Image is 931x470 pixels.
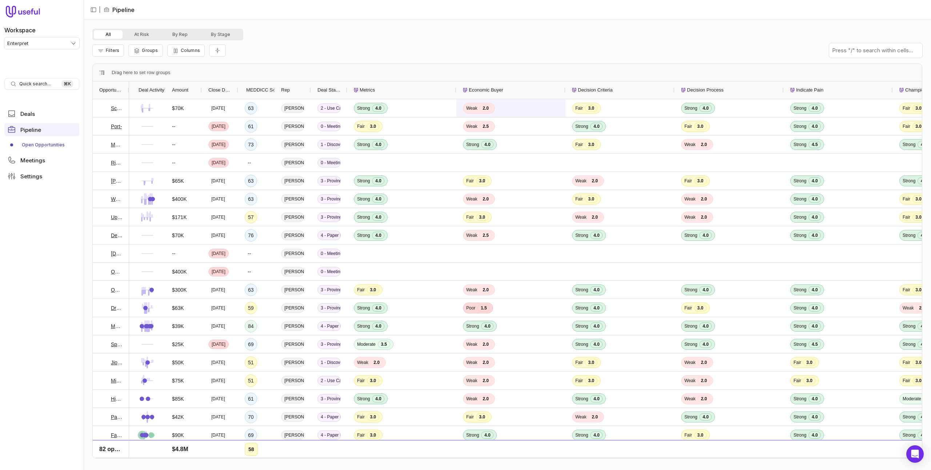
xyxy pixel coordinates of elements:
[172,104,184,113] span: $70K
[281,194,304,204] span: [PERSON_NAME]
[245,102,257,114] div: 63
[684,305,692,311] span: Fair
[479,377,492,384] span: 2.0
[317,321,341,331] span: 4 - Paper Process
[808,341,821,348] span: 4.5
[172,122,175,131] span: --
[912,286,925,293] span: 3.0
[575,341,588,347] span: Strong
[903,378,910,384] span: Fair
[794,287,806,293] span: Strong
[211,232,225,238] time: [DATE]
[694,123,707,130] span: 3.0
[481,141,494,148] span: 4.0
[245,157,254,169] div: --
[111,304,123,312] a: DroneDeploy - New Business
[794,232,806,238] span: Strong
[479,123,492,130] span: 2.5
[698,377,710,384] span: 2.0
[918,177,930,185] span: 4.0
[699,232,712,239] span: 4.0
[167,44,205,57] button: Columns
[479,395,492,402] span: 2.0
[208,86,232,94] span: Close Date
[903,287,910,293] span: Fair
[808,232,821,239] span: 4.0
[212,341,225,347] time: [DATE]
[111,177,123,185] a: [PERSON_NAME] – New Business
[466,214,474,220] span: Fair
[111,322,123,331] a: Maximus
[575,105,583,111] span: Fair
[575,305,588,311] span: Strong
[699,341,712,348] span: 4.0
[575,142,583,147] span: Fair
[479,195,492,203] span: 2.0
[684,142,695,147] span: Weak
[588,214,601,221] span: 2.0
[378,341,390,348] span: 3.5
[94,30,123,39] button: All
[698,141,710,148] span: 2.0
[245,393,257,405] div: 61
[212,123,225,129] time: [DATE]
[469,86,503,94] span: Economic Buyer
[681,81,777,99] div: Decision Process
[794,178,806,184] span: Strong
[4,26,36,35] label: Workspace
[172,195,187,203] span: $400K
[590,304,603,312] span: 4.0
[111,394,123,403] a: Hims & Hers – New Business
[111,449,123,458] a: OpenAI - New Business
[111,413,123,421] a: Parachute
[372,141,384,148] span: 4.0
[92,44,124,57] button: Filter Pipeline
[575,232,588,238] span: Strong
[357,214,370,220] span: Strong
[694,304,707,312] span: 3.0
[590,341,603,348] span: 4.0
[4,107,79,120] a: Deals
[172,158,175,167] span: --
[903,105,910,111] span: Fair
[575,178,586,184] span: Weak
[317,212,341,222] span: 3 - Proving Value
[111,195,123,203] a: Walmart
[211,214,225,220] time: [DATE]
[794,105,806,111] span: Strong
[357,378,365,384] span: Fair
[317,176,341,186] span: 3 - Proving Value
[684,178,692,184] span: Fair
[20,111,35,117] span: Deals
[212,160,225,166] time: [DATE]
[199,30,242,39] button: By Stage
[99,5,101,14] span: |
[808,304,821,312] span: 4.0
[575,360,583,365] span: Fair
[794,196,806,202] span: Strong
[4,154,79,167] a: Meetings
[481,323,494,330] span: 4.0
[111,140,123,149] a: Mosh-
[808,141,821,148] span: 4.5
[317,267,341,276] span: 0 - Meeting Set
[317,376,341,385] span: 2 - Use Case & Technical Validation
[684,378,695,384] span: Weak
[575,287,588,293] span: Strong
[912,359,925,366] span: 3.0
[4,170,79,183] a: Settings
[466,178,474,184] span: Fair
[211,287,225,293] time: [DATE]
[684,287,697,293] span: Strong
[111,285,123,294] a: OLX-
[699,286,712,293] span: 4.0
[912,195,925,203] span: 3.0
[466,123,477,129] span: Weak
[111,249,123,258] a: [DOMAIN_NAME]
[172,322,184,331] span: $39K
[585,195,598,203] span: 3.0
[139,86,164,94] span: Deal Activity
[372,105,384,112] span: 4.0
[357,360,368,365] span: Weak
[367,123,379,130] span: 3.0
